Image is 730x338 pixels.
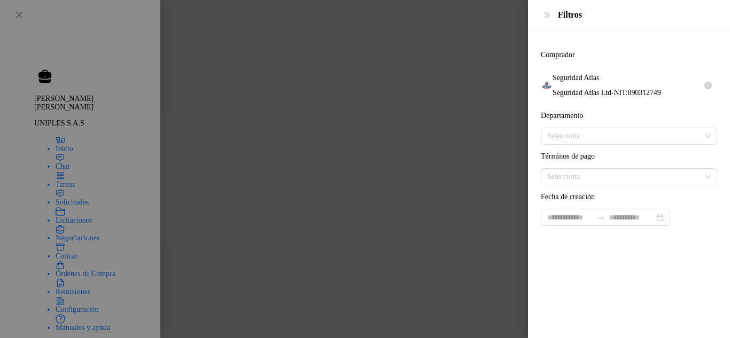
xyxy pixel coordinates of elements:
[541,51,717,59] p: Comprador
[558,11,717,19] div: Filtros
[596,213,605,222] span: to
[541,9,554,21] button: Close
[596,213,605,222] span: swap-right
[541,112,717,120] p: Departamento
[541,80,553,91] img: Company Logo
[704,82,712,89] button: Limpiar
[541,152,717,161] p: Términos de pago
[541,193,717,201] p: Fecha de creación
